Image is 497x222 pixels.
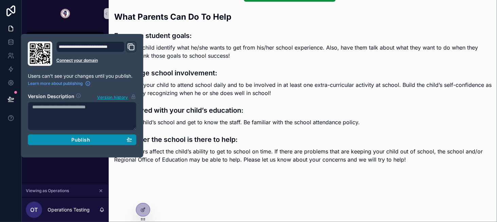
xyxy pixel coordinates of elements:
p: Many factors affect the child’s ability to get to school on time. If there are problems that are ... [114,147,492,164]
p: Users can't see your changes until you publish. [28,73,137,79]
p: Visit your child’s school and get to know the staff. Be familiar with the school attendance policy. [114,118,492,126]
span: Viewing as Operations [26,188,69,193]
a: Home [26,32,105,44]
a: Learn more about publishing [28,81,91,86]
button: Version history [97,93,136,100]
button: Publish [28,134,137,145]
span: Learn more about publishing [28,81,83,86]
p: Have your child identify what he/she wants to get from his/her school experience. Also, have them... [114,43,492,60]
h3: Encourage school involvement: [114,68,492,78]
h3: Be involved with your child’s education: [114,105,492,115]
p: Encourage your child to attend school daily and to be involved in at least one extra-curricular a... [114,81,492,97]
h3: Remember the school is there to help: [114,134,492,145]
div: Domain and Custom Link [56,41,137,66]
h3: Focus on student goals: [114,31,492,41]
a: Connect your domain [56,58,137,63]
h2: What Parents Can Do To Help [114,11,492,22]
p: Operations Testing [48,206,90,213]
div: scrollable content [22,27,109,79]
span: Publish [71,137,90,143]
span: OT [30,206,38,214]
img: App logo [60,8,71,19]
span: Version history [97,93,128,100]
h2: Version Description [28,93,74,100]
